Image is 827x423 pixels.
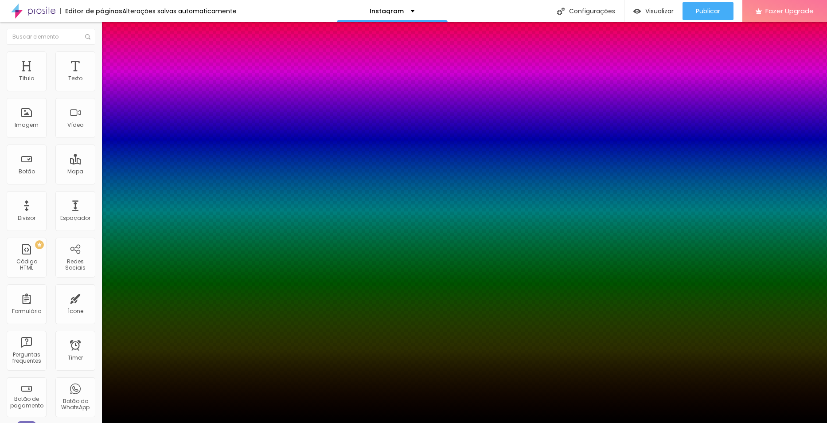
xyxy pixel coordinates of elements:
[58,398,93,411] div: Botão do WhatsApp
[15,122,39,128] div: Imagem
[19,75,34,82] div: Título
[18,215,35,221] div: Divisor
[19,168,35,175] div: Botão
[9,258,44,271] div: Código HTML
[9,396,44,409] div: Botão de pagamento
[624,2,683,20] button: Visualizar
[58,258,93,271] div: Redes Sociais
[557,8,565,15] img: Icone
[68,355,83,361] div: Timer
[67,168,83,175] div: Mapa
[68,308,83,314] div: Ícone
[122,8,237,14] div: Alterações salvas automaticamente
[68,75,82,82] div: Texto
[765,7,814,15] span: Fazer Upgrade
[9,352,44,364] div: Perguntas frequentes
[60,8,122,14] div: Editor de páginas
[12,308,41,314] div: Formulário
[370,8,404,14] p: Instagram
[683,2,733,20] button: Publicar
[645,8,674,15] span: Visualizar
[85,34,90,39] img: Icone
[696,8,720,15] span: Publicar
[633,8,641,15] img: view-1.svg
[7,29,95,45] input: Buscar elemento
[60,215,90,221] div: Espaçador
[67,122,83,128] div: Vídeo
